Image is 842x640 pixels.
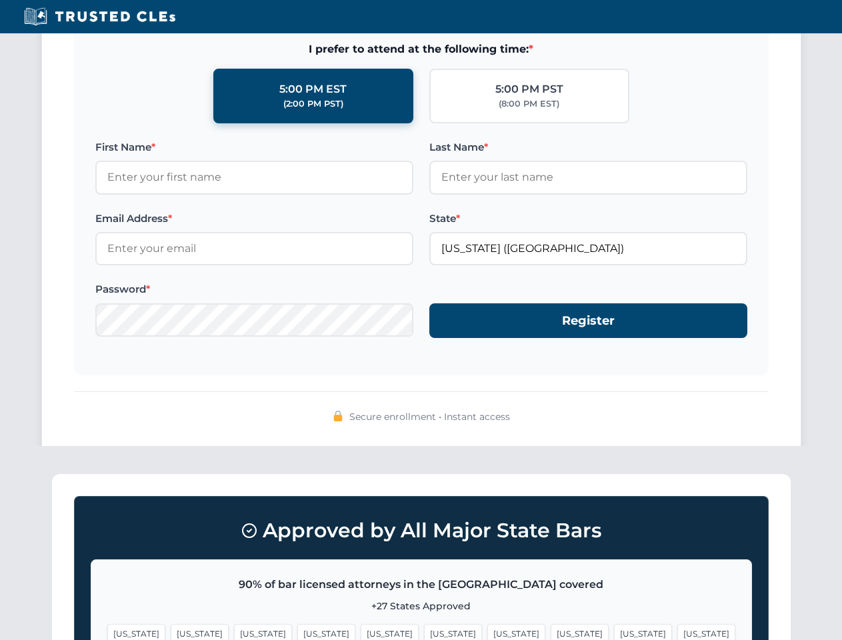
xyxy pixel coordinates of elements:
[95,281,413,297] label: Password
[95,161,413,194] input: Enter your first name
[95,139,413,155] label: First Name
[349,409,510,424] span: Secure enrollment • Instant access
[107,576,735,593] p: 90% of bar licensed attorneys in the [GEOGRAPHIC_DATA] covered
[429,232,747,265] input: Missouri (MO)
[279,81,347,98] div: 5:00 PM EST
[95,211,413,227] label: Email Address
[107,599,735,613] p: +27 States Approved
[429,161,747,194] input: Enter your last name
[95,232,413,265] input: Enter your email
[91,513,752,549] h3: Approved by All Major State Bars
[95,41,747,58] span: I prefer to attend at the following time:
[333,411,343,421] img: 🔒
[499,97,559,111] div: (8:00 PM EST)
[283,97,343,111] div: (2:00 PM PST)
[429,303,747,339] button: Register
[20,7,179,27] img: Trusted CLEs
[429,211,747,227] label: State
[429,139,747,155] label: Last Name
[495,81,563,98] div: 5:00 PM PST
